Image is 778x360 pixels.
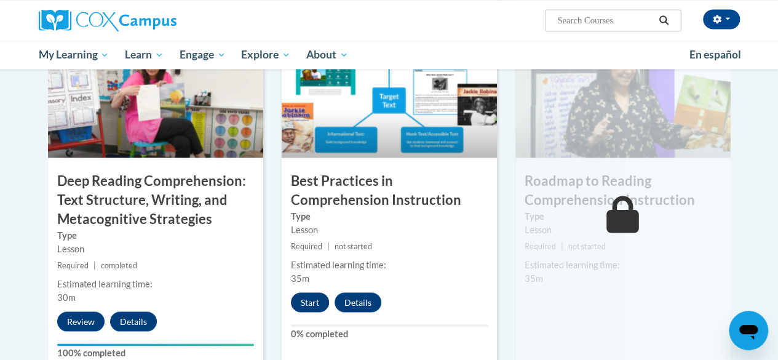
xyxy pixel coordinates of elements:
span: | [93,260,96,270]
span: Required [57,260,89,270]
label: Type [291,209,488,223]
button: Search [654,13,673,28]
label: Type [57,228,254,242]
div: Lesson [525,223,721,236]
button: Review [57,311,105,331]
a: My Learning [31,41,117,69]
span: 30m [57,292,76,302]
input: Search Courses [556,13,654,28]
div: Main menu [30,41,749,69]
span: Learn [125,47,164,62]
a: Learn [117,41,172,69]
span: My Learning [38,47,109,62]
span: Engage [180,47,226,62]
span: | [327,241,330,250]
span: completed [101,260,137,270]
label: 0% completed [291,327,488,340]
img: Course Image [515,34,731,158]
span: not started [335,241,372,250]
h3: Deep Reading Comprehension: Text Structure, Writing, and Metacognitive Strategies [48,171,263,228]
img: Course Image [282,34,497,158]
a: Engage [172,41,234,69]
a: En español [681,42,749,68]
div: Your progress [57,343,254,346]
img: Cox Campus [39,9,177,31]
img: Course Image [48,34,263,158]
div: Lesson [57,242,254,255]
span: not started [568,241,606,250]
span: En español [689,48,741,61]
span: Required [291,241,322,250]
label: Type [525,209,721,223]
button: Account Settings [703,9,740,29]
div: Lesson [291,223,488,236]
span: 35m [525,273,543,283]
a: Cox Campus [39,9,260,31]
span: Required [525,241,556,250]
h3: Roadmap to Reading Comprehension Instruction [515,171,731,209]
iframe: Button to launch messaging window [729,311,768,350]
button: Details [335,292,381,312]
div: Estimated learning time: [525,258,721,271]
button: Details [110,311,157,331]
span: Explore [241,47,290,62]
label: 100% completed [57,346,254,359]
span: | [561,241,563,250]
div: Estimated learning time: [291,258,488,271]
a: About [298,41,356,69]
button: Start [291,292,329,312]
div: Estimated learning time: [57,277,254,290]
span: About [306,47,348,62]
span: 35m [291,273,309,283]
h3: Best Practices in Comprehension Instruction [282,171,497,209]
a: Explore [233,41,298,69]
